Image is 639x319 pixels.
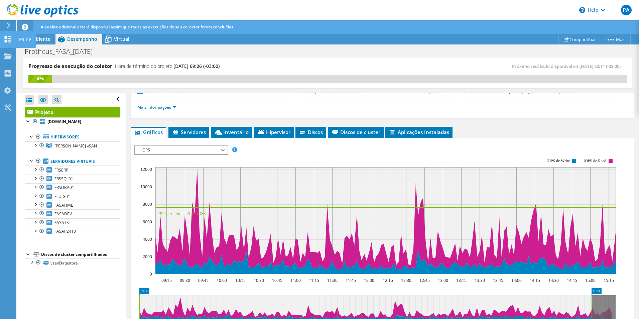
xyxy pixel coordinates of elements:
[25,141,120,150] a: Custer vSAN
[511,278,521,283] text: 14:00
[22,48,103,55] h1: Protheus_FASA_[DATE]
[546,158,570,163] text: IOPS de Write
[54,220,71,225] span: FASATST
[54,185,74,190] span: FRSDBA01
[194,89,199,95] b: 11
[143,236,152,242] text: 4000
[419,278,429,283] text: 12:45
[140,167,152,172] text: 12000
[556,89,575,95] b: 1,15 GB/s
[140,184,152,190] text: 10000
[173,63,220,69] span: [DATE] 09:06 (-03:00)
[143,201,152,207] text: 8000
[25,227,120,236] a: FASAP2410
[143,254,152,259] text: 2000
[54,211,72,217] span: FASADEV
[437,278,448,283] text: 13:00
[134,129,163,135] span: Gráficos
[257,129,290,135] span: Hipervisor
[382,278,393,283] text: 12:15
[558,34,601,44] a: Compartilhar
[474,278,485,283] text: 13:30
[579,7,585,13] svg: \n
[580,63,621,69] span: [DATE] 23:11 (-03:00)
[179,278,190,283] text: 09:30
[28,75,52,82] div: 4%
[364,278,374,283] text: 12:00
[512,63,624,69] span: Próximo recálculo disponível em
[41,250,120,258] div: Discos de cluster compartilhados
[493,278,503,283] text: 13:45
[548,278,558,283] text: 14:30
[327,278,337,283] text: 11:30
[25,175,120,183] a: FRSSQL01
[603,278,614,283] text: 15:15
[25,258,120,267] a: vsanDatastore
[25,133,120,141] a: Hipervisores
[214,129,249,135] span: Inventário
[25,157,120,166] a: Servidores virtuais
[25,209,120,218] a: FASADEV
[290,278,300,283] text: 11:00
[25,107,120,117] a: Projeto
[54,176,73,182] span: FRSSQL01
[114,36,129,42] span: Virtual
[25,166,120,174] a: FRSERP
[143,219,152,225] text: 6000
[138,146,224,154] span: IOPS
[566,278,577,283] text: 14:45
[424,89,441,95] b: 39,29 TiB
[585,278,595,283] text: 15:00
[308,278,319,283] text: 11:15
[28,36,50,42] span: Ambiente
[401,278,411,283] text: 12:30
[159,211,206,216] text: 95° percentil = 7671 IOPS
[216,278,227,283] text: 10:00
[137,104,176,110] a: Mais informações
[456,278,466,283] text: 13:15
[25,218,120,227] a: FASATST
[161,278,171,283] text: 09:15
[345,278,356,283] text: 11:45
[25,117,120,126] a: [DOMAIN_NAME]
[529,278,540,283] text: 14:15
[54,143,97,149] span: [PERSON_NAME] vSAN
[25,192,120,201] a: FLUIG01
[150,271,152,277] text: 0
[54,167,68,173] span: FRSERP
[198,278,208,283] text: 09:45
[272,278,282,283] text: 10:45
[389,129,449,135] span: Aplicações Instaladas
[299,129,323,135] span: Discos
[621,5,632,15] span: PA
[25,183,120,192] a: FRSDBA01
[47,119,81,124] b: [DOMAIN_NAME]
[16,31,36,48] div: Painel
[115,63,220,70] h4: Hora de término do projeto:
[253,278,264,283] text: 10:30
[25,201,120,209] a: FASAHML
[235,278,245,283] text: 10:15
[601,34,631,44] a: Mais
[41,24,234,30] span: A análise adicional estará disponível assim que todas as execuções do seu collector forem concluí...
[54,202,73,208] span: FASAHML
[67,36,97,42] span: Desempenho
[54,228,76,234] span: FASAP2410
[331,129,380,135] span: Discos de cluster
[54,194,70,199] span: FLUIG01
[584,158,606,163] text: IOPS de Read
[172,129,206,135] span: Servidores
